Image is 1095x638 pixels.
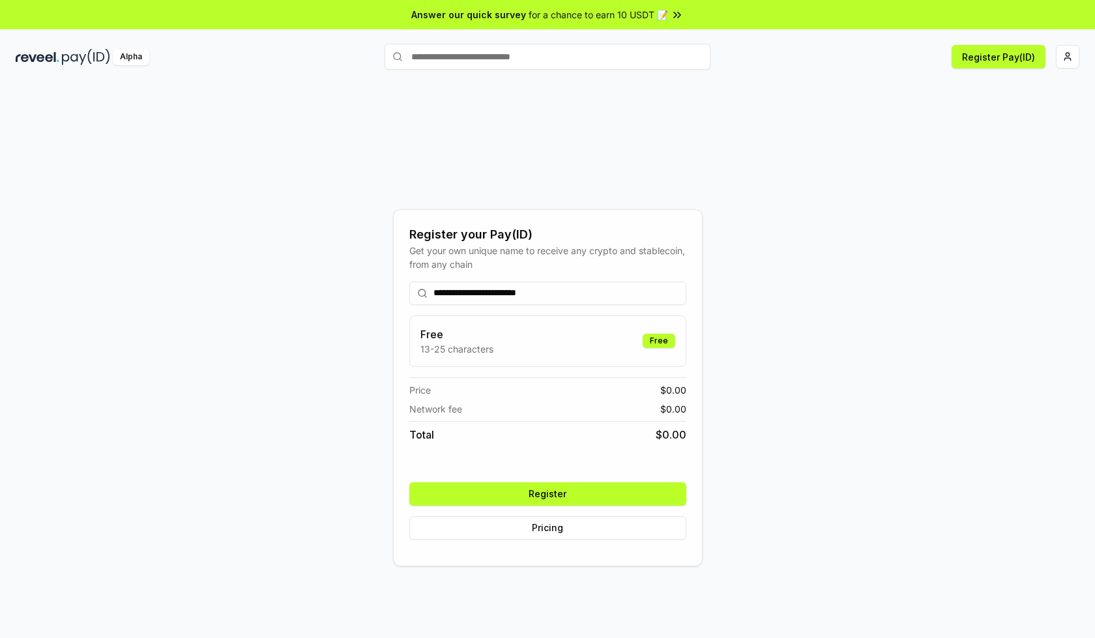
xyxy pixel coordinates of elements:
span: Network fee [409,402,462,416]
span: $ 0.00 [656,427,686,442]
div: Get your own unique name to receive any crypto and stablecoin, from any chain [409,244,686,271]
span: $ 0.00 [660,383,686,397]
span: $ 0.00 [660,402,686,416]
button: Pricing [409,516,686,540]
span: Answer our quick survey [411,8,526,22]
button: Register [409,482,686,506]
span: Price [409,383,431,397]
div: Alpha [113,49,149,65]
div: Register your Pay(ID) [409,225,686,244]
button: Register Pay(ID) [952,45,1045,68]
div: Free [643,334,675,348]
h3: Free [420,326,493,342]
span: for a chance to earn 10 USDT 📝 [529,8,668,22]
span: Total [409,427,434,442]
p: 13-25 characters [420,342,493,356]
img: pay_id [62,49,110,65]
img: reveel_dark [16,49,59,65]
